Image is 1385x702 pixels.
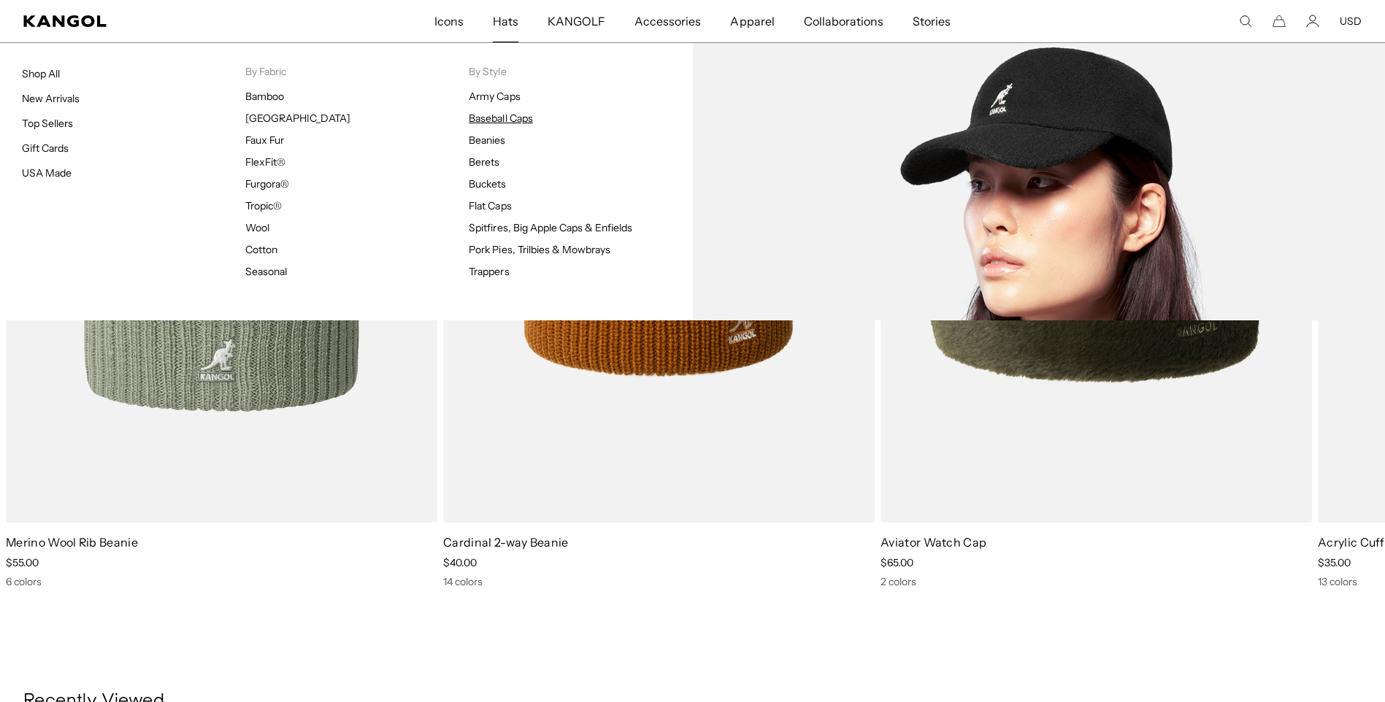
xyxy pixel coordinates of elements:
a: Shop All [22,67,60,80]
a: Furgora® [245,177,289,190]
a: [GEOGRAPHIC_DATA] [245,112,350,125]
a: Faux Fur [245,134,284,147]
a: Spitfires, Big Apple Caps & Enfields [469,221,632,234]
div: 6 colors [6,575,437,588]
div: 14 colors [443,575,875,588]
button: Cart [1273,15,1286,28]
a: Pork Pies, Trilbies & Mowbrays [469,243,610,256]
summary: Search here [1239,15,1252,28]
a: Bamboo [245,90,284,103]
span: $65.00 [881,556,913,569]
a: Merino Wool Rib Beanie [6,535,138,549]
a: Buckets [469,177,506,190]
button: USD [1340,15,1362,28]
a: New Arrivals [22,92,80,105]
a: Aviator Watch Cap [881,535,986,549]
a: Cotton [245,243,277,256]
span: $35.00 [1318,556,1351,569]
p: By Style [469,65,692,78]
a: Seasonal [245,265,287,278]
a: FlexFit® [245,155,285,169]
div: 2 colors [881,575,1312,588]
a: Berets [469,155,499,169]
a: Wool [245,221,269,234]
a: Gift Cards [22,142,69,155]
a: Cardinal 2-way Beanie [443,535,569,549]
a: Kangol [23,15,288,27]
a: Baseball Caps [469,112,532,125]
a: Trappers [469,265,509,278]
a: Army Caps [469,90,520,103]
a: Tropic® [245,199,282,212]
a: Flat Caps [469,199,511,212]
span: $55.00 [6,556,39,569]
a: Beanies [469,134,505,147]
a: Top Sellers [22,117,73,130]
span: $40.00 [443,556,477,569]
a: USA Made [22,166,72,180]
a: Account [1306,15,1319,28]
p: By Fabric [245,65,469,78]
